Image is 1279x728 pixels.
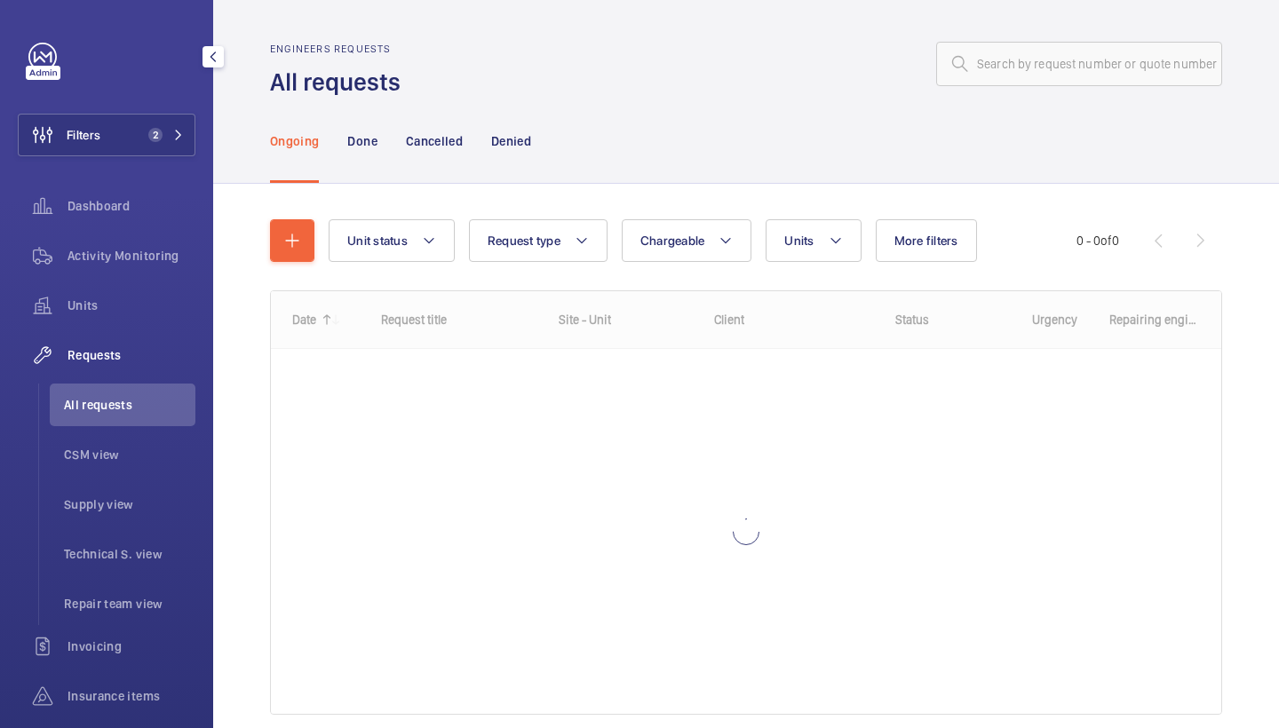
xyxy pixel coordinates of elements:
[64,545,195,563] span: Technical S. view
[148,128,163,142] span: 2
[347,132,377,150] p: Done
[329,219,455,262] button: Unit status
[1076,234,1119,247] span: 0 - 0 0
[270,132,319,150] p: Ongoing
[491,132,531,150] p: Denied
[68,687,195,705] span: Insurance items
[18,114,195,156] button: Filters2
[64,595,195,613] span: Repair team view
[270,66,411,99] h1: All requests
[347,233,408,248] span: Unit status
[64,495,195,513] span: Supply view
[67,126,100,144] span: Filters
[68,297,195,314] span: Units
[68,197,195,215] span: Dashboard
[64,396,195,414] span: All requests
[488,233,560,248] span: Request type
[936,42,1222,86] input: Search by request number or quote number
[766,219,861,262] button: Units
[622,219,752,262] button: Chargeable
[68,346,195,364] span: Requests
[640,233,705,248] span: Chargeable
[784,233,814,248] span: Units
[68,247,195,265] span: Activity Monitoring
[406,132,463,150] p: Cancelled
[1100,233,1112,248] span: of
[270,43,411,55] h2: Engineers requests
[68,637,195,655] span: Invoicing
[894,233,958,248] span: More filters
[876,219,977,262] button: More filters
[64,446,195,463] span: CSM view
[469,219,608,262] button: Request type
